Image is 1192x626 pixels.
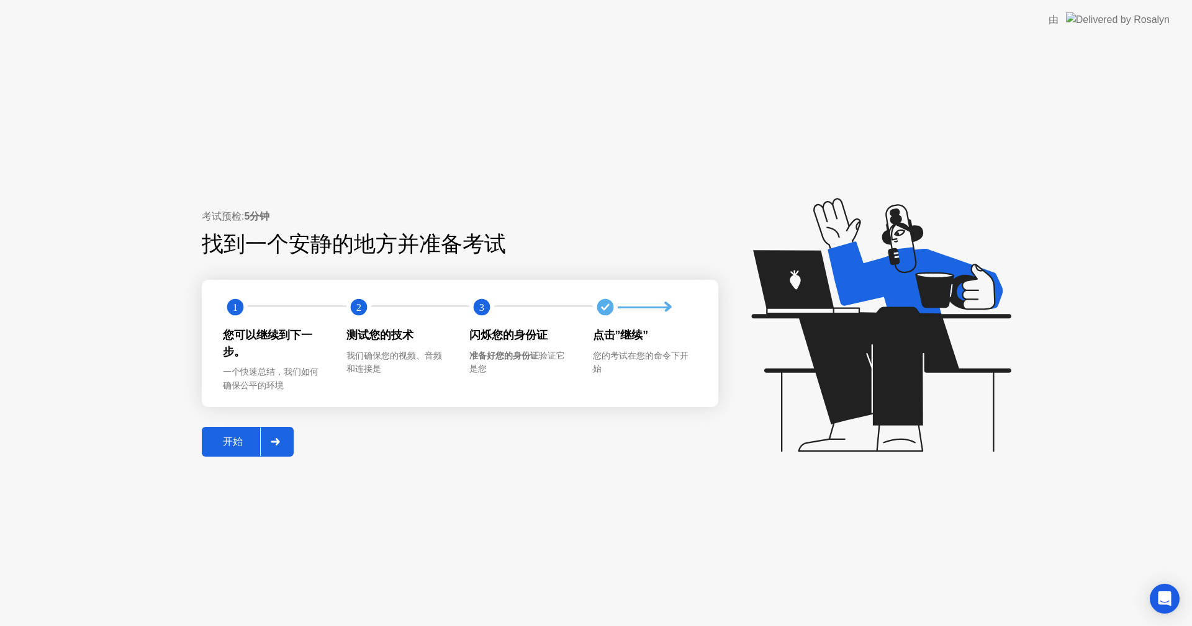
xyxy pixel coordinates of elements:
img: Delivered by Rosalyn [1066,12,1170,27]
div: 由 [1049,12,1059,27]
div: 开始 [205,436,260,449]
b: 准备好您的身份证 [469,351,539,360]
div: 一个快速总结，我们如何确保公平的环境 [223,365,327,392]
text: 2 [356,302,361,313]
div: Open Intercom Messenger [1150,584,1180,614]
div: 闪烁您的身份证 [469,327,573,343]
div: 考试预检: [202,209,718,224]
text: 3 [479,302,484,313]
div: 验证它是您 [469,349,573,376]
div: 点击”继续” [593,327,697,343]
div: 找到一个安静的地方并准备考试 [202,228,639,261]
text: 1 [233,302,238,313]
b: 5分钟 [244,211,269,221]
button: 开始 [202,427,294,457]
div: 我们确保您的视频、音频和连接是 [346,349,450,376]
div: 您的考试在您的命令下开始 [593,349,697,376]
div: 测试您的技术 [346,327,450,343]
div: 您可以继续到下一步。 [223,327,327,360]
